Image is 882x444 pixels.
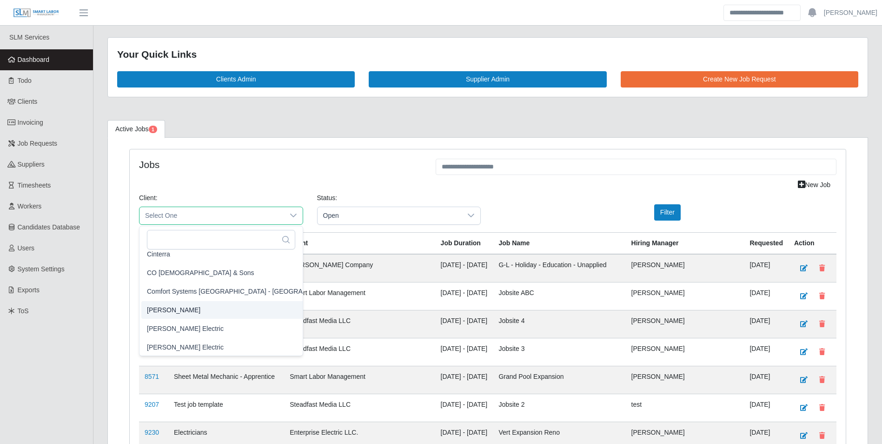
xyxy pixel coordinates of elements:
a: Clients Admin [117,71,355,87]
td: [DATE] [744,366,789,394]
td: [DATE] [744,282,789,310]
td: [DATE] - [DATE] [435,366,493,394]
span: [PERSON_NAME] Electric [147,342,224,352]
span: Workers [18,202,42,210]
a: 8571 [145,373,159,380]
td: [PERSON_NAME] [626,310,744,338]
li: CO Christian & Sons [141,264,345,282]
span: Todo [18,77,32,84]
a: Active Jobs [107,120,165,138]
td: Jobsite 3 [493,338,625,366]
td: Test job template [168,394,284,422]
span: Exports [18,286,40,294]
td: [PERSON_NAME] [626,254,744,283]
td: Jobsite 4 [493,310,625,338]
span: Open [318,207,462,224]
td: [DATE] [744,254,789,283]
input: Search [723,5,801,21]
img: SLM Logo [13,8,60,18]
div: Your Quick Links [117,47,858,62]
td: [DATE] [744,310,789,338]
td: Smart Labor Management [284,366,435,394]
th: Client [284,232,435,254]
td: G-L - Holiday - Education - Unapplied [493,254,625,283]
td: [DATE] [744,394,789,422]
span: CO [DEMOGRAPHIC_DATA] & Sons [147,268,254,277]
span: Comfort Systems [GEOGRAPHIC_DATA] - [GEOGRAPHIC_DATA] [147,286,340,296]
span: Select One [139,207,284,224]
td: Steadfast Media LLC [284,310,435,338]
td: [DATE] - [DATE] [435,282,493,310]
li: CS Erickson [141,301,345,319]
td: [PERSON_NAME] Company [284,254,435,283]
td: [DATE] - [DATE] [435,254,493,283]
span: Clients [18,98,38,105]
span: [PERSON_NAME] [147,305,200,315]
a: 9207 [145,401,159,408]
label: Client: [139,193,158,203]
a: New Job [792,177,836,193]
li: Dodd Electric [141,320,345,337]
span: Pending Jobs [149,126,157,133]
h4: Jobs [139,159,422,170]
td: [DATE] - [DATE] [435,310,493,338]
td: Grand Pool Expansion [493,366,625,394]
li: Cinterra [141,245,345,263]
a: Supplier Admin [369,71,606,87]
span: Job Requests [18,140,58,147]
td: Steadfast Media LLC [284,338,435,366]
td: [DATE] - [DATE] [435,338,493,366]
li: Comfort Systems USA - Central TX [141,283,345,300]
li: Dotson Electric [141,338,345,356]
td: Sheet Metal Mechanic - Apprentice [168,366,284,394]
span: ToS [18,307,29,315]
span: Cinterra [147,249,170,259]
span: [PERSON_NAME] Electric [147,323,224,333]
th: Action [789,232,836,254]
th: Job Name [493,232,625,254]
th: Requested [744,232,789,254]
span: Dashboard [18,56,50,63]
span: System Settings [18,265,65,273]
span: Users [18,244,35,252]
td: Smart Labor Management [284,282,435,310]
th: Job Duration [435,232,493,254]
td: Jobsite 2 [493,394,625,422]
a: 9230 [145,429,159,436]
a: [PERSON_NAME] [824,8,877,18]
span: Candidates Database [18,223,80,231]
span: Suppliers [18,161,45,168]
label: Status: [317,193,338,203]
td: [PERSON_NAME] [626,366,744,394]
td: Steadfast Media LLC [284,394,435,422]
span: SLM Services [9,34,49,41]
td: test [626,394,744,422]
td: [DATE] - [DATE] [435,394,493,422]
span: Timesheets [18,182,51,189]
span: Invoicing [18,119,43,126]
td: [PERSON_NAME] [626,338,744,366]
td: Jobsite ABC [493,282,625,310]
a: Create New Job Request [621,71,858,87]
td: [PERSON_NAME] [626,282,744,310]
th: Hiring Manager [626,232,744,254]
td: [DATE] [744,338,789,366]
button: Filter [654,204,681,221]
